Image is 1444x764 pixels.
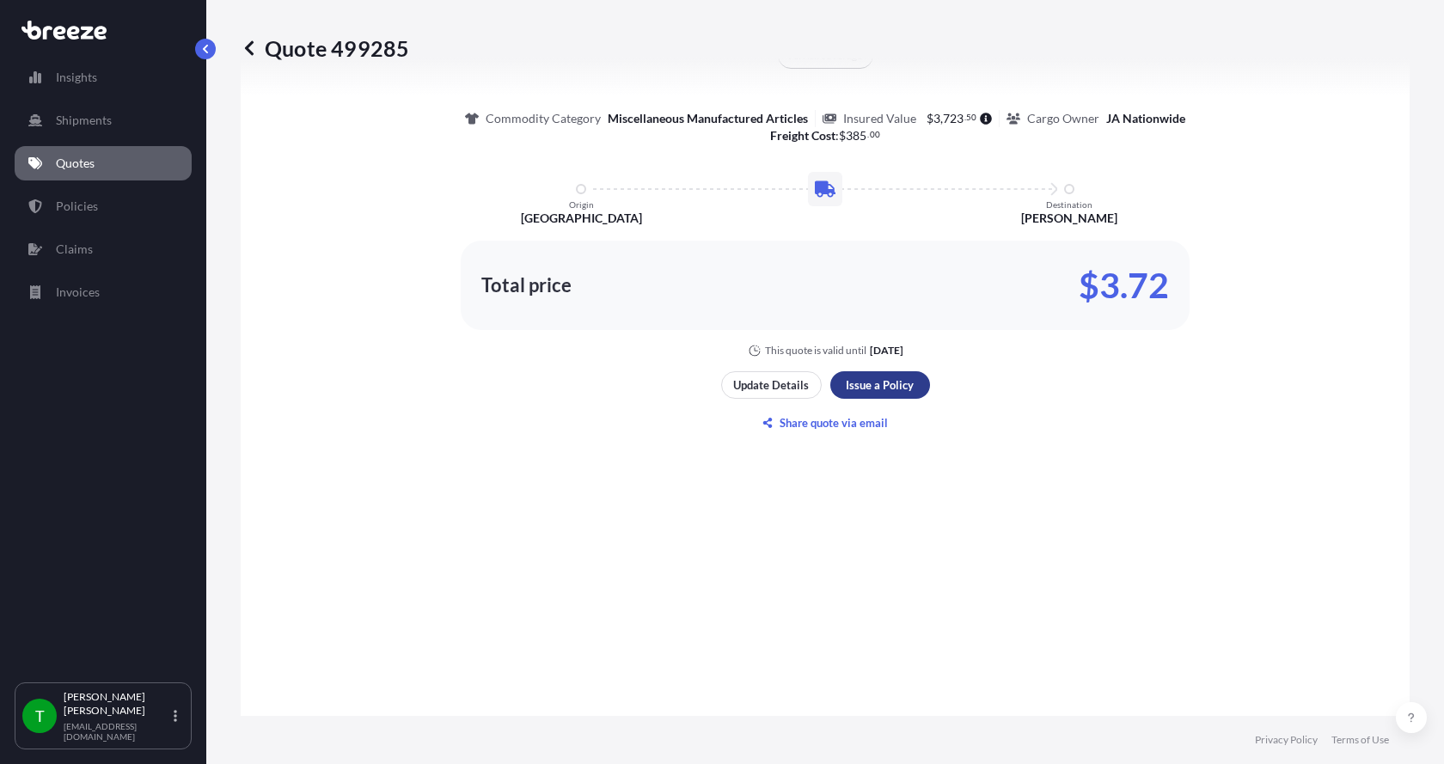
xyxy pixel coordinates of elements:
[765,344,866,358] p: This quote is valid until
[56,198,98,215] p: Policies
[870,131,880,138] span: 00
[15,275,192,309] a: Invoices
[870,344,903,358] p: [DATE]
[721,371,822,399] button: Update Details
[839,130,846,142] span: $
[966,114,976,120] span: 50
[830,371,930,399] button: Issue a Policy
[15,103,192,138] a: Shipments
[964,114,966,120] span: .
[56,69,97,86] p: Insights
[486,110,601,127] p: Commodity Category
[56,241,93,258] p: Claims
[1027,110,1099,127] p: Cargo Owner
[35,707,45,724] span: T
[1046,199,1092,210] p: Destination
[15,189,192,223] a: Policies
[15,60,192,95] a: Insights
[1021,210,1117,227] p: [PERSON_NAME]
[770,127,880,144] p: :
[64,721,170,742] p: [EMAIL_ADDRESS][DOMAIN_NAME]
[56,112,112,129] p: Shipments
[943,113,964,125] span: 723
[843,110,916,127] p: Insured Value
[770,128,835,143] b: Freight Cost
[721,409,930,437] button: Share quote via email
[780,414,888,431] p: Share quote via email
[940,113,943,125] span: ,
[521,210,642,227] p: [GEOGRAPHIC_DATA]
[481,277,572,294] p: Total price
[56,284,100,301] p: Invoices
[1255,733,1318,747] a: Privacy Policy
[846,376,914,394] p: Issue a Policy
[927,113,933,125] span: $
[241,34,409,62] p: Quote 499285
[933,113,940,125] span: 3
[1079,272,1169,299] p: $3.72
[1331,733,1389,747] a: Terms of Use
[64,690,170,718] p: [PERSON_NAME] [PERSON_NAME]
[608,110,808,127] p: Miscellaneous Manufactured Articles
[846,130,866,142] span: 385
[56,155,95,172] p: Quotes
[867,131,869,138] span: .
[15,232,192,266] a: Claims
[569,199,594,210] p: Origin
[1106,110,1185,127] p: JA Nationwide
[15,146,192,180] a: Quotes
[733,376,809,394] p: Update Details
